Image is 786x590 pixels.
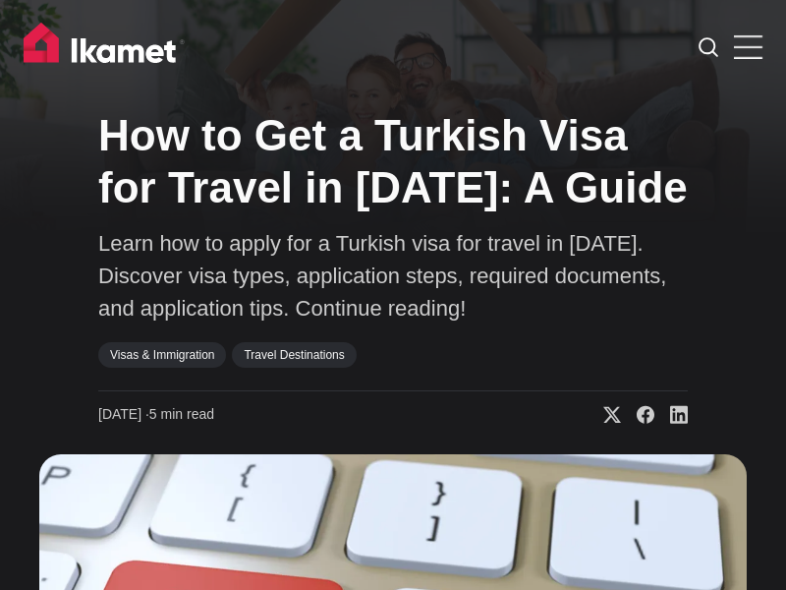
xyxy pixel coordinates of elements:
[98,406,149,422] span: [DATE] ∙
[621,405,654,425] a: Share on Facebook
[654,405,688,425] a: Share on Linkedin
[98,342,226,368] a: Visas & Immigration
[588,405,621,425] a: Share on X
[24,23,185,72] img: Ikamet home
[98,110,688,214] h1: How to Get a Turkish Visa for Travel in [DATE]: A Guide
[98,405,214,425] time: 5 min read
[232,342,356,368] a: Travel Destinations
[98,227,688,324] p: Learn how to apply for a Turkish visa for travel in [DATE]. Discover visa types, application step...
